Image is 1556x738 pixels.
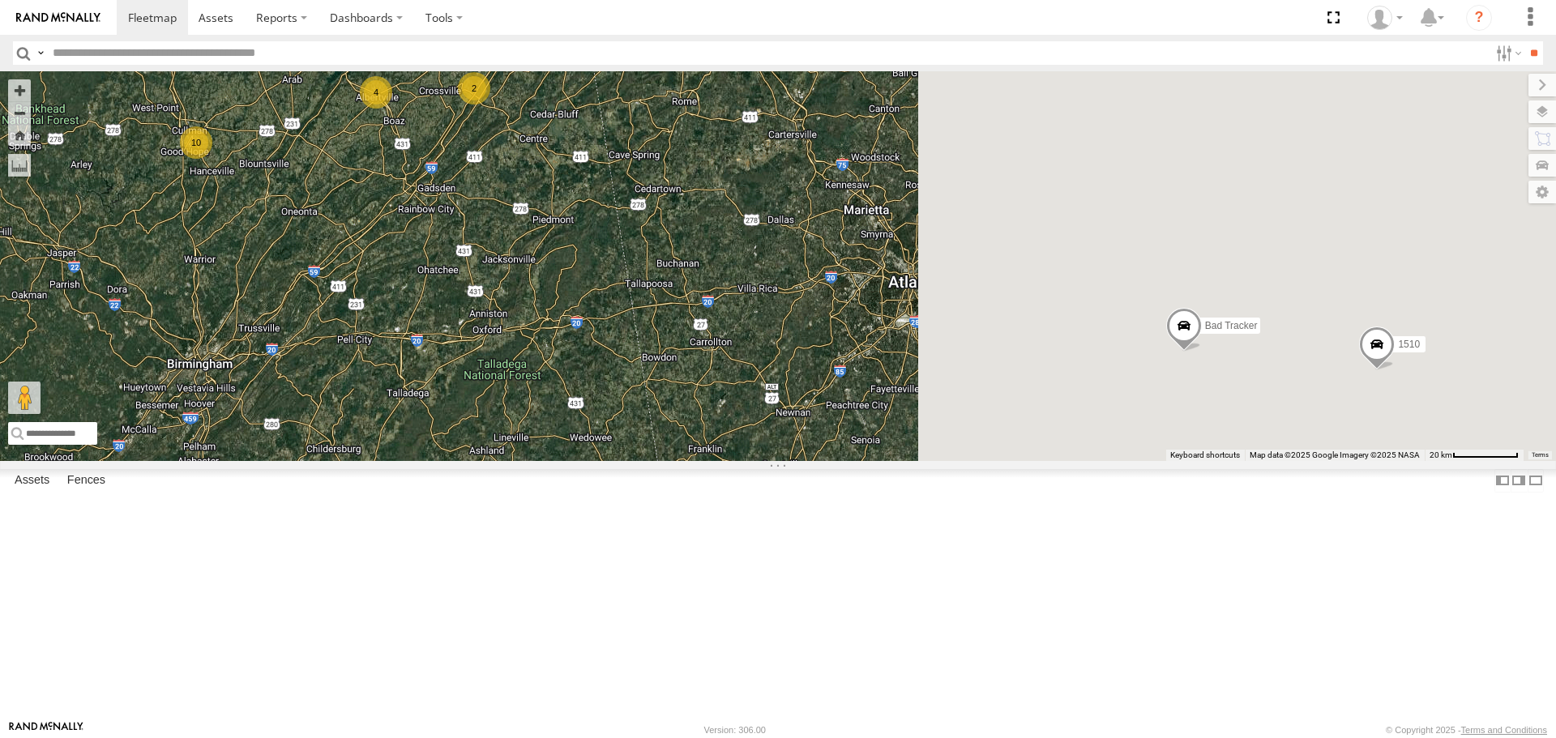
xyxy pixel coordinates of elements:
[1494,469,1511,493] label: Dock Summary Table to the Left
[1398,339,1420,351] span: 1510
[1425,450,1524,461] button: Map Scale: 20 km per 78 pixels
[8,101,31,124] button: Zoom out
[1386,725,1547,735] div: © Copyright 2025 -
[180,126,212,159] div: 10
[9,722,83,738] a: Visit our Website
[1466,5,1492,31] i: ?
[16,12,100,23] img: rand-logo.svg
[1528,469,1544,493] label: Hide Summary Table
[8,124,31,146] button: Zoom Home
[1532,451,1549,458] a: Terms (opens in new tab)
[6,470,58,493] label: Assets
[8,79,31,101] button: Zoom in
[704,725,766,735] div: Version: 306.00
[1461,725,1547,735] a: Terms and Conditions
[1250,450,1420,459] span: Map data ©2025 Google Imagery ©2025 NASA
[34,41,47,65] label: Search Query
[360,76,392,109] div: 4
[1205,321,1258,332] span: Bad Tracker
[59,470,113,493] label: Fences
[1511,469,1527,493] label: Dock Summary Table to the Right
[458,72,490,105] div: 2
[1361,6,1409,30] div: EDWARD EDMONDSON
[1170,450,1240,461] button: Keyboard shortcuts
[1490,41,1524,65] label: Search Filter Options
[8,154,31,177] label: Measure
[1528,181,1556,203] label: Map Settings
[8,382,41,414] button: Drag Pegman onto the map to open Street View
[1430,450,1452,459] span: 20 km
